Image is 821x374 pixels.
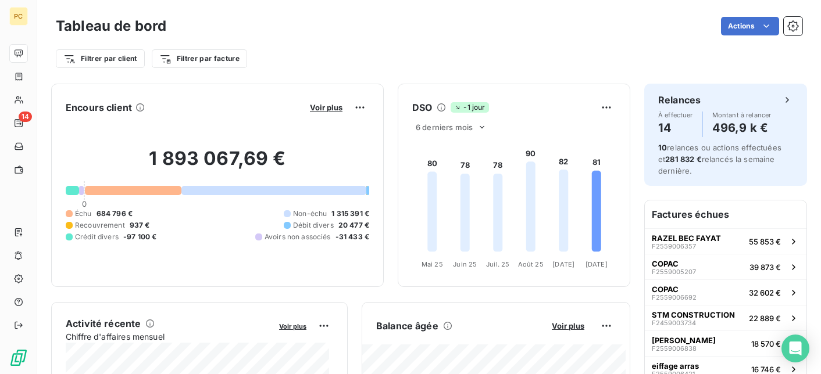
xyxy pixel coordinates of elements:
button: COPACF255900520739 873 € [645,254,806,279]
tspan: [DATE] [586,260,608,268]
span: 32 602 € [749,288,781,297]
span: Recouvrement [75,220,125,231]
span: 6 derniers mois [416,123,473,132]
span: 684 796 € [97,208,133,219]
div: PC [9,7,28,26]
button: Voir plus [548,321,588,331]
span: F2559005207 [652,268,696,275]
div: Open Intercom Messenger [781,335,809,362]
img: Logo LeanPay [9,348,28,367]
span: -31 433 € [335,232,369,242]
span: 1 315 391 € [331,208,369,219]
span: COPAC [652,285,679,294]
button: Voir plus [306,102,346,113]
span: COPAC [652,259,679,268]
span: Voir plus [310,103,342,112]
button: STM CONSTRUCTIONF245900373422 889 € [645,305,806,330]
h2: 1 893 067,69 € [66,147,369,182]
span: F2559006692 [652,294,697,301]
span: Crédit divers [75,232,119,242]
button: RAZEL BEC FAYATF255900635755 853 € [645,228,806,254]
span: relances ou actions effectuées et relancés la semaine dernière. [658,143,781,175]
span: F2559006357 [652,243,696,250]
h4: 496,9 k € [712,118,772,137]
tspan: Mai 25 [422,260,443,268]
button: Actions [721,17,779,35]
span: Débit divers [293,220,334,231]
tspan: Août 25 [518,260,544,268]
span: Voir plus [279,322,306,330]
span: Chiffre d'affaires mensuel [66,330,271,343]
span: eiffage arras [652,361,699,371]
span: STM CONSTRUCTION [652,310,735,319]
h6: Encours client [66,100,132,114]
span: Montant à relancer [712,112,772,118]
span: F2559006838 [652,345,697,352]
button: Voir plus [276,321,310,331]
tspan: [DATE] [552,260,574,268]
span: 10 [658,143,667,152]
span: 22 889 € [749,314,781,323]
h6: Factures échues [645,200,806,228]
span: RAZEL BEC FAYAT [652,233,721,243]
span: 0 [82,199,87,208]
h3: Tableau de bord [56,16,166,37]
span: Voir plus [552,321,584,330]
span: [PERSON_NAME] [652,336,716,345]
h4: 14 [658,118,693,137]
h6: Relances [658,93,701,107]
span: 937 € [130,220,150,231]
span: 18 570 € [751,339,781,348]
h6: Balance âgée [376,319,438,333]
tspan: Juil. 25 [486,260,509,268]
span: Avoirs non associés [265,232,331,242]
span: -1 jour [451,102,488,113]
span: Échu [75,208,92,219]
tspan: Juin 25 [453,260,477,268]
span: 39 873 € [749,262,781,272]
button: [PERSON_NAME]F255900683818 570 € [645,330,806,356]
button: Filtrer par facture [152,49,247,68]
h6: DSO [412,100,432,114]
button: COPACF255900669232 602 € [645,279,806,305]
span: F2459003734 [652,319,696,326]
span: Non-échu [293,208,327,219]
h6: Activité récente [66,317,141,330]
span: -97 100 € [123,232,156,242]
span: 16 746 € [751,365,781,374]
span: 14 [19,112,32,122]
button: Filtrer par client [56,49,145,68]
span: À effectuer [658,112,693,118]
span: 20 477 € [338,220,369,231]
span: 281 832 € [665,154,701,164]
span: 55 853 € [749,237,781,246]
